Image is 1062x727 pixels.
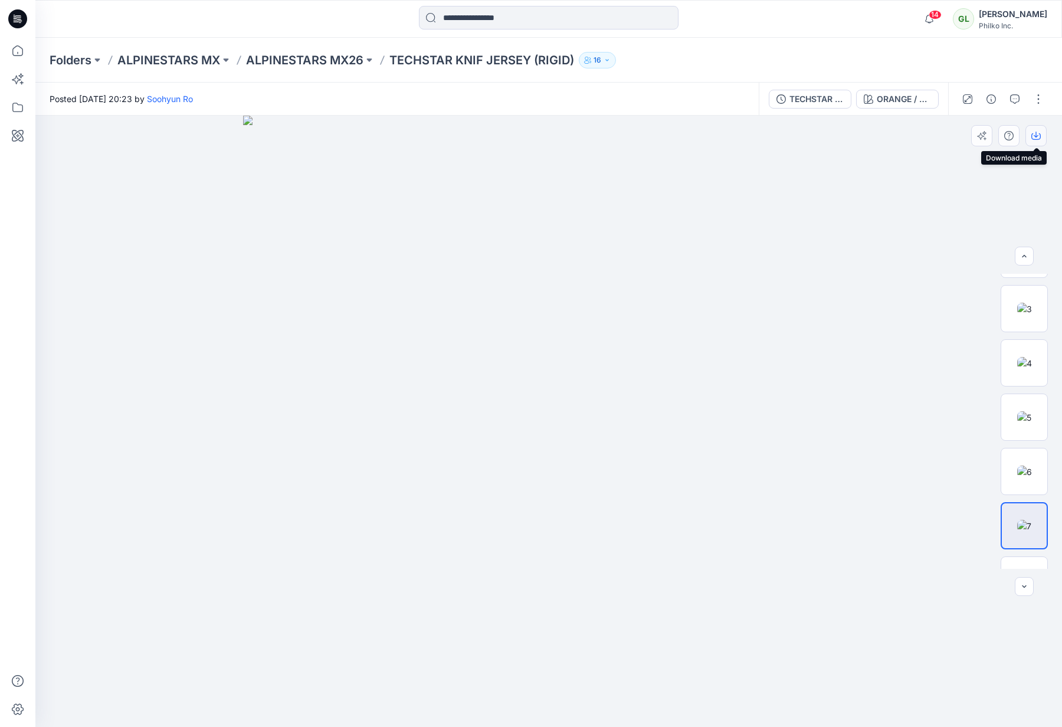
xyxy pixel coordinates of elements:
[982,90,1001,109] button: Details
[389,52,574,68] p: TECHSTAR KNIF JERSEY (RIGID)
[243,116,854,727] img: eyJhbGciOiJIUzI1NiIsImtpZCI6IjAiLCJzbHQiOiJzZXMiLCJ0eXAiOiJKV1QifQ.eyJkYXRhIjp7InR5cGUiOiJzdG9yYW...
[50,93,193,105] span: Posted [DATE] 20:23 by
[789,93,844,106] div: TECHSTAR KNIF SET (RIGID)
[769,90,851,109] button: TECHSTAR KNIF SET (RIGID)
[1017,520,1031,532] img: 7
[856,90,939,109] button: ORANGE / BLACK / UCLA BLUE
[579,52,616,68] button: 16
[953,8,974,30] div: GL
[877,93,931,106] div: ORANGE / BLACK / UCLA BLUE
[1017,411,1031,424] img: 5
[50,52,91,68] a: Folders
[147,94,193,104] a: Soohyun Ro
[1017,466,1032,478] img: 6
[929,10,942,19] span: 14
[246,52,363,68] a: ALPINESTARS MX26
[117,52,220,68] a: ALPINESTARS MX
[979,21,1047,30] div: Philko Inc.
[594,54,601,67] p: 16
[1017,303,1032,315] img: 3
[979,7,1047,21] div: [PERSON_NAME]
[1017,357,1032,369] img: 4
